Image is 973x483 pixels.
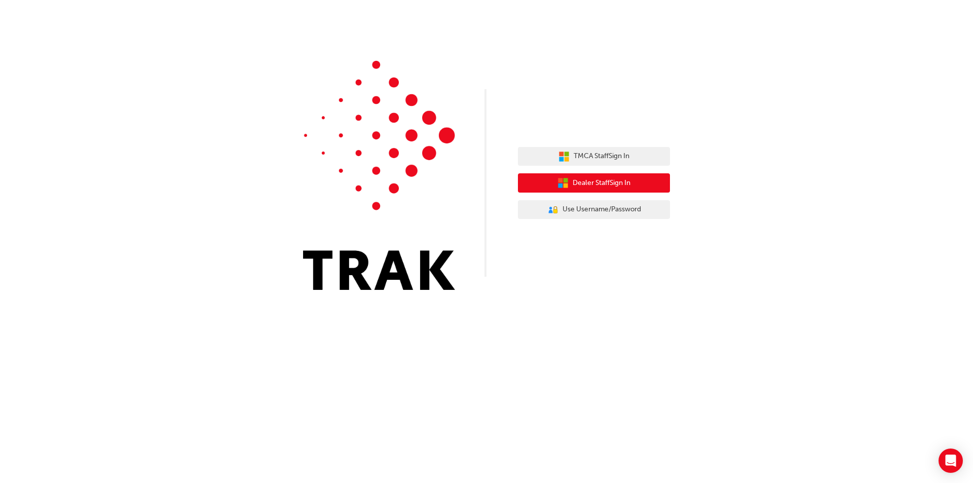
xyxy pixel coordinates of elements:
[303,61,455,290] img: Trak
[518,173,670,193] button: Dealer StaffSign In
[518,200,670,219] button: Use Username/Password
[573,177,630,189] span: Dealer Staff Sign In
[563,204,641,215] span: Use Username/Password
[518,147,670,166] button: TMCA StaffSign In
[574,151,629,162] span: TMCA Staff Sign In
[939,449,963,473] div: Open Intercom Messenger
